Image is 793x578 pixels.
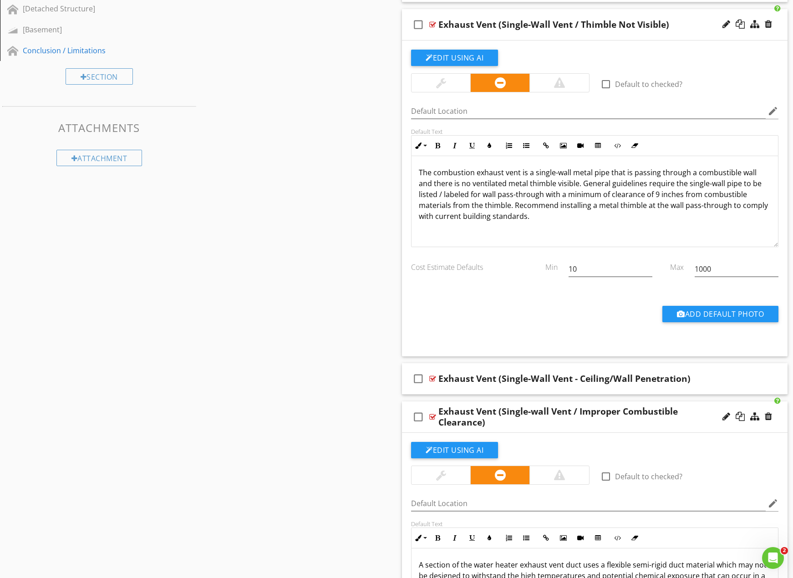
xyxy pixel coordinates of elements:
span: 2 [781,547,788,554]
div: Exhaust Vent (Single-Wall Vent / Thimble Not Visible) [438,19,669,30]
iframe: Intercom live chat [762,547,784,569]
i: edit [768,498,778,509]
div: Max [658,254,689,273]
button: Clear Formatting [626,529,643,547]
div: Exhaust Vent (Single-Wall Vent - Ceiling/Wall Penetration) [438,373,691,384]
button: Edit Using AI [411,50,498,66]
button: Underline (Ctrl+U) [463,137,481,154]
div: Section [66,68,133,85]
label: Default to checked? [615,80,682,89]
div: [Basement] [23,24,155,35]
div: Default Text [411,520,778,527]
div: [Detached Structure] [23,3,155,14]
p: The combustion exhaust vent is a single-wall metal pipe that is passing through a combustible wal... [419,167,771,222]
button: Bold (Ctrl+B) [429,137,446,154]
div: Attachment [56,150,142,166]
button: Code View [609,137,626,154]
button: Insert Link (Ctrl+K) [537,137,554,154]
div: Min [532,254,563,273]
button: Ordered List [500,529,518,547]
button: Underline (Ctrl+U) [463,529,481,547]
input: Default Location [411,104,766,119]
div: Exhaust Vent (Single-wall Vent / Improper Combustible Clearance) [438,406,714,428]
button: Inline Style [412,137,429,154]
button: Colors [481,137,498,154]
input: Default Location [411,496,766,511]
button: Inline Style [412,529,429,547]
div: Default Text [411,128,778,135]
label: Default to checked? [615,472,682,481]
button: Italic (Ctrl+I) [446,529,463,547]
button: Unordered List [518,529,535,547]
i: check_box_outline_blank [411,406,426,428]
button: Insert Table [589,529,606,547]
i: edit [768,106,778,117]
button: Insert Image (Ctrl+P) [554,529,572,547]
button: Colors [481,529,498,547]
div: Conclusion / Limitations [23,45,155,56]
button: Insert Video [572,529,589,547]
i: check_box_outline_blank [411,368,426,390]
button: Unordered List [518,137,535,154]
i: check_box_outline_blank [411,14,426,35]
button: Edit Using AI [411,442,498,458]
button: Code View [609,529,626,547]
button: Insert Link (Ctrl+K) [537,529,554,547]
button: Add Default Photo [662,306,778,322]
div: Cost Estimate Defaults [406,254,532,273]
button: Ordered List [500,137,518,154]
button: Bold (Ctrl+B) [429,529,446,547]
